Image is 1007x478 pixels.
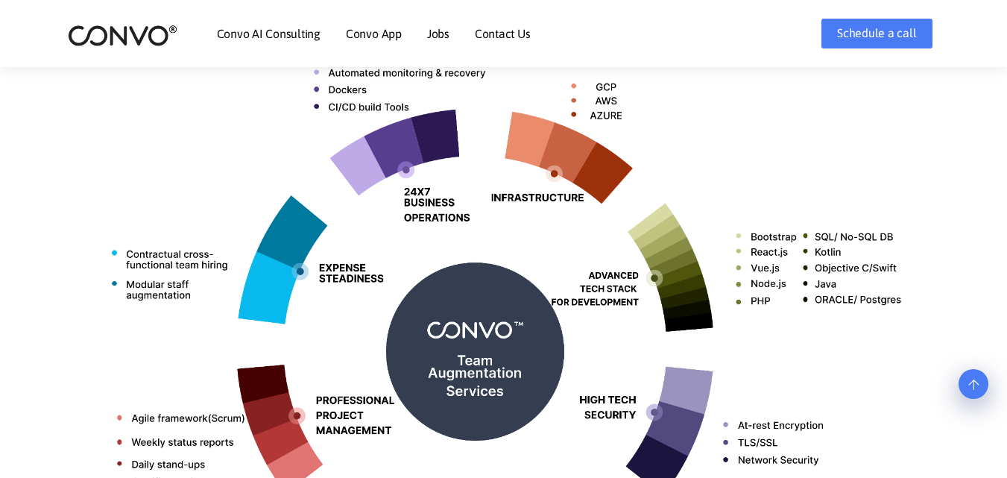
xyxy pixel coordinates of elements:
a: Convo App [346,28,402,40]
a: Convo AI Consulting [217,28,321,40]
img: logo_2.png [68,24,177,47]
a: Schedule a call [821,19,932,48]
a: Contact Us [475,28,531,40]
a: Jobs [427,28,449,40]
